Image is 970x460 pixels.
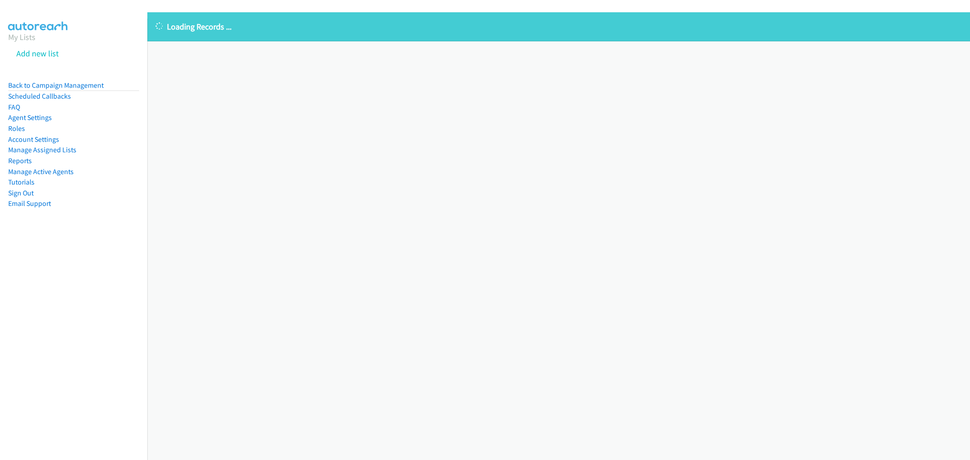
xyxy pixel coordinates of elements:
p: Loading Records ... [156,20,962,33]
a: My Lists [8,32,35,42]
a: Agent Settings [8,113,52,122]
a: Reports [8,156,32,165]
a: FAQ [8,103,20,111]
a: Sign Out [8,189,34,197]
a: Add new list [16,48,59,59]
a: Roles [8,124,25,133]
a: Email Support [8,199,51,208]
a: Scheduled Callbacks [8,92,71,100]
a: Manage Active Agents [8,167,74,176]
a: Tutorials [8,178,35,186]
a: Back to Campaign Management [8,81,104,90]
a: Account Settings [8,135,59,144]
a: Manage Assigned Lists [8,145,76,154]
